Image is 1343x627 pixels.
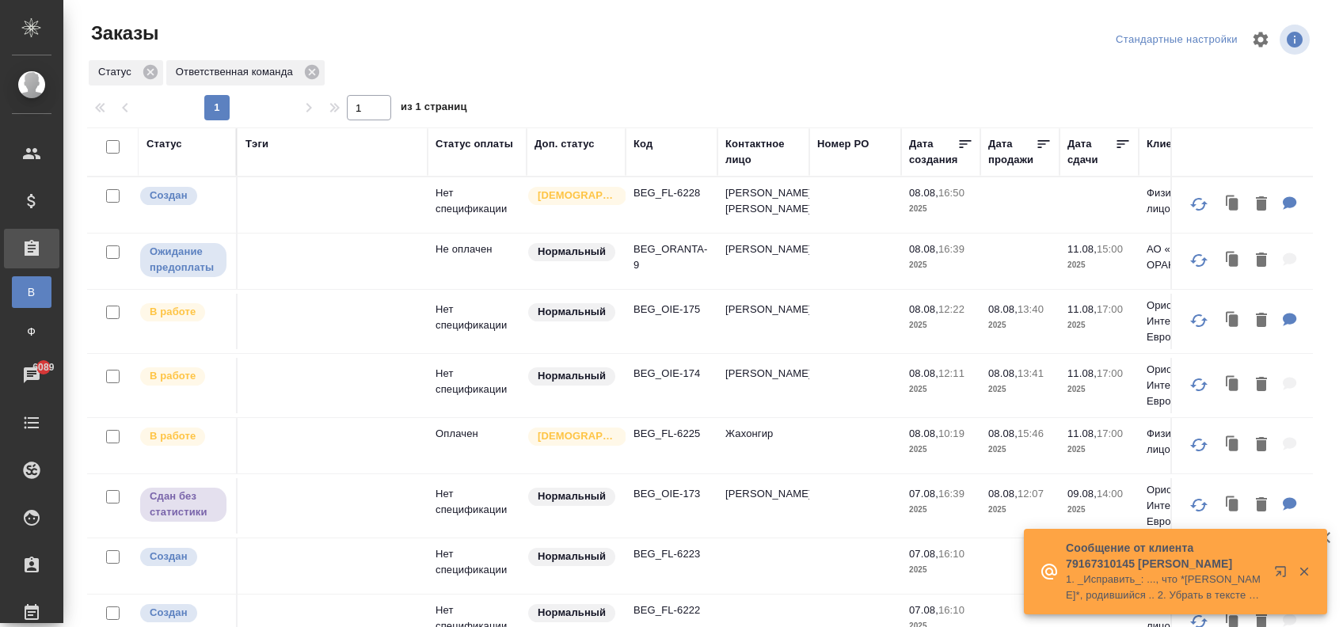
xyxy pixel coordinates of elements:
[527,486,618,507] div: Статус по умолчанию для стандартных заказов
[1067,257,1131,273] p: 2025
[1180,486,1218,524] button: Обновить
[1242,21,1280,59] span: Настроить таблицу
[89,60,163,85] div: Статус
[988,502,1052,518] p: 2025
[988,442,1052,458] p: 2025
[988,427,1018,439] p: 08.08,
[245,136,268,152] div: Тэги
[717,177,809,233] td: [PERSON_NAME] [PERSON_NAME]
[1147,136,1183,152] div: Клиент
[20,284,44,300] span: В
[1067,502,1131,518] p: 2025
[87,21,158,46] span: Заказы
[1180,302,1218,340] button: Обновить
[717,418,809,473] td: Жахонгир
[139,602,228,624] div: Выставляется автоматически при создании заказа
[1248,489,1275,522] button: Удалить
[938,367,964,379] p: 12:11
[538,549,606,564] p: Нормальный
[12,276,51,308] a: В
[988,488,1018,500] p: 08.08,
[1248,188,1275,221] button: Удалить
[538,368,606,384] p: Нормальный
[1248,429,1275,462] button: Удалить
[909,367,938,379] p: 08.08,
[1067,317,1131,333] p: 2025
[1066,540,1264,572] p: Сообщение от клиента 79167310145 [PERSON_NAME]
[909,382,972,397] p: 2025
[150,549,188,564] p: Создан
[1112,28,1242,52] div: split button
[146,136,182,152] div: Статус
[909,488,938,500] p: 07.08,
[98,64,137,80] p: Статус
[139,546,228,568] div: Выставляется автоматически при создании заказа
[1067,442,1131,458] p: 2025
[23,359,63,375] span: 6089
[725,136,801,168] div: Контактное лицо
[633,366,710,382] p: BEG_OIE-174
[1248,305,1275,337] button: Удалить
[4,355,59,395] a: 6089
[150,304,196,320] p: В работе
[538,605,606,621] p: Нормальный
[535,136,595,152] div: Доп. статус
[717,358,809,413] td: [PERSON_NAME]
[817,136,869,152] div: Номер PO
[938,303,964,315] p: 12:22
[139,302,228,323] div: Выставляет ПМ после принятия заказа от КМа
[1018,488,1044,500] p: 12:07
[938,427,964,439] p: 10:19
[1067,303,1097,315] p: 11.08,
[1097,427,1123,439] p: 17:00
[1147,298,1223,345] p: Орион Интернешнл Евро
[909,243,938,255] p: 08.08,
[909,317,972,333] p: 2025
[176,64,299,80] p: Ответственная команда
[150,188,188,203] p: Создан
[1067,136,1115,168] div: Дата сдачи
[527,602,618,624] div: Статус по умолчанию для стандартных заказов
[1097,243,1123,255] p: 15:00
[538,428,617,444] p: [DEMOGRAPHIC_DATA]
[527,185,618,207] div: Выставляется автоматически для первых 3 заказов нового контактного лица. Особое внимание
[909,187,938,199] p: 08.08,
[527,241,618,263] div: Статус по умолчанию для стандартных заказов
[150,244,217,275] p: Ожидание предоплаты
[1280,25,1313,55] span: Посмотреть информацию
[1218,429,1248,462] button: Клонировать
[139,366,228,387] div: Выставляет ПМ после принятия заказа от КМа
[428,294,527,349] td: Нет спецификации
[428,478,527,534] td: Нет спецификации
[1180,426,1218,464] button: Обновить
[527,426,618,447] div: Выставляется автоматически для первых 3 заказов нового контактного лица. Особое внимание
[909,303,938,315] p: 08.08,
[1288,564,1320,579] button: Закрыть
[1066,572,1264,603] p: 1. _Исправить_: ..., что *[PERSON_NAME]*, родившийся .. 2. Убрать в тексте перевода [PERSON_NAME]
[166,60,325,85] div: Ответственная команда
[428,234,527,289] td: Не оплачен
[139,426,228,447] div: Выставляет ПМ после принятия заказа от КМа
[988,317,1052,333] p: 2025
[1218,489,1248,522] button: Клонировать
[1248,245,1275,277] button: Удалить
[1097,303,1123,315] p: 17:00
[633,546,710,562] p: BEG_FL-6223
[527,546,618,568] div: Статус по умолчанию для стандартных заказов
[988,367,1018,379] p: 08.08,
[1147,426,1223,458] p: Физическое лицо (Беговая)
[1147,241,1223,273] p: АО «Компания ОРАНТА»
[988,382,1052,397] p: 2025
[1067,367,1097,379] p: 11.08,
[988,136,1036,168] div: Дата продажи
[909,502,972,518] p: 2025
[139,185,228,207] div: Выставляется автоматически при создании заказа
[938,488,964,500] p: 16:39
[1218,369,1248,401] button: Клонировать
[717,478,809,534] td: [PERSON_NAME]
[1018,427,1044,439] p: 15:46
[1097,367,1123,379] p: 17:00
[633,136,652,152] div: Код
[633,241,710,273] p: BEG_ORANTA-9
[428,177,527,233] td: Нет спецификации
